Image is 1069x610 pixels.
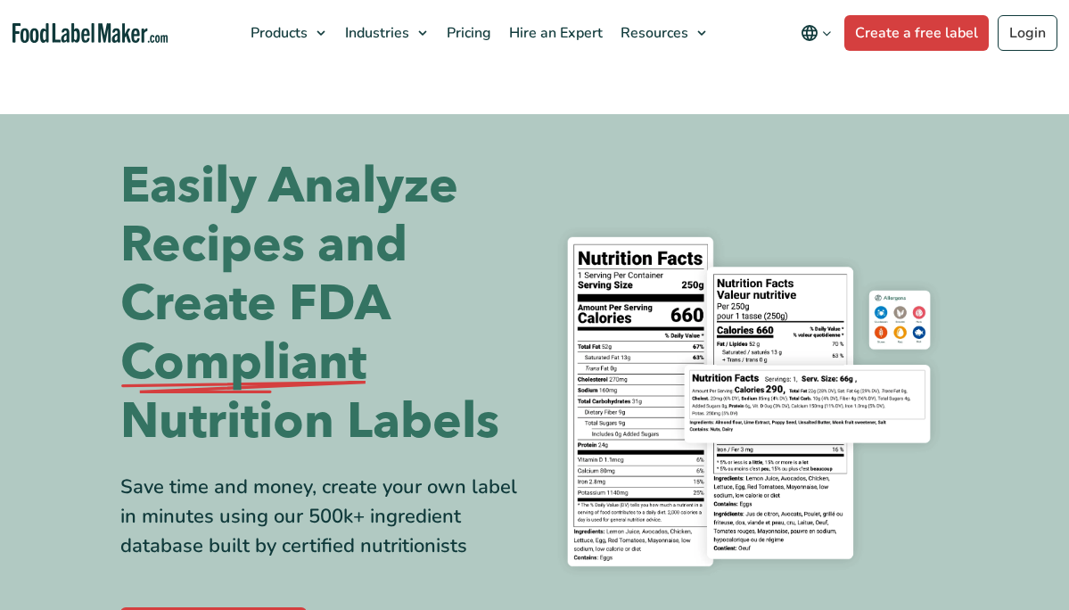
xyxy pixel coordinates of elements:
[12,23,169,44] a: Food Label Maker homepage
[120,473,522,561] div: Save time and money, create your own label in minutes using our 500k+ ingredient database built b...
[788,15,844,51] button: Change language
[844,15,989,51] a: Create a free label
[120,334,366,392] span: Compliant
[340,23,411,43] span: Industries
[245,23,309,43] span: Products
[615,23,690,43] span: Resources
[441,23,493,43] span: Pricing
[998,15,1057,51] a: Login
[120,157,522,451] h1: Easily Analyze Recipes and Create FDA Nutrition Labels
[504,23,604,43] span: Hire an Expert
